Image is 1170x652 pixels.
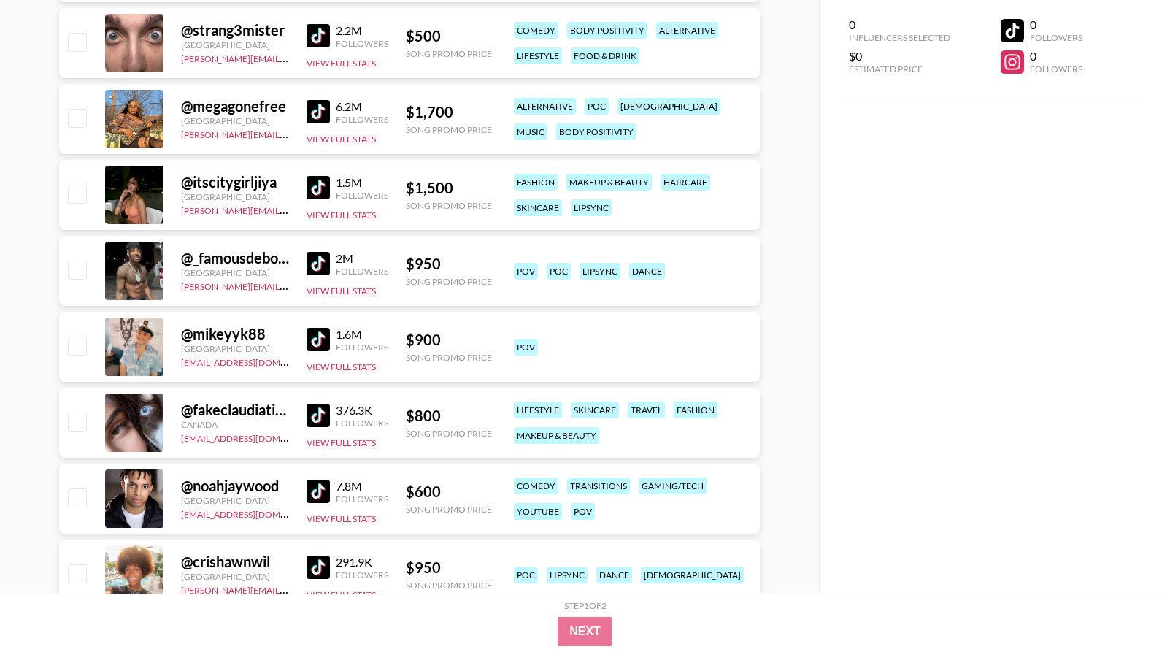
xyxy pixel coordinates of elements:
[571,199,612,216] div: lipsync
[336,266,388,277] div: Followers
[181,191,289,202] div: [GEOGRAPHIC_DATA]
[514,427,599,444] div: makeup & beauty
[406,27,492,45] div: $ 500
[307,285,376,296] button: View Full Stats
[849,64,950,74] div: Estimated Price
[336,38,388,49] div: Followers
[181,39,289,50] div: [GEOGRAPHIC_DATA]
[307,100,330,123] img: TikTok
[406,124,492,135] div: Song Promo Price
[406,428,492,439] div: Song Promo Price
[566,174,652,191] div: makeup & beauty
[628,402,665,418] div: travel
[674,402,717,418] div: fashion
[514,47,562,64] div: lifestyle
[571,402,619,418] div: skincare
[1030,32,1082,43] div: Followers
[181,343,289,354] div: [GEOGRAPHIC_DATA]
[514,22,558,39] div: comedy
[181,97,289,115] div: @ megagonefree
[406,276,492,287] div: Song Promo Price
[547,567,588,583] div: lipsync
[567,22,647,39] div: body positivity
[558,617,612,646] button: Next
[1030,64,1082,74] div: Followers
[181,50,466,64] a: [PERSON_NAME][EMAIL_ADDRESS][PERSON_NAME][DOMAIN_NAME]
[336,114,388,125] div: Followers
[336,327,388,342] div: 1.6M
[514,199,562,216] div: skincare
[307,404,330,427] img: TikTok
[336,555,388,569] div: 291.9K
[307,556,330,579] img: TikTok
[181,202,397,216] a: [PERSON_NAME][EMAIL_ADDRESS][DOMAIN_NAME]
[181,553,289,571] div: @ crishawnwil
[514,174,558,191] div: fashion
[514,123,547,140] div: music
[585,98,609,115] div: poc
[641,567,744,583] div: [DEMOGRAPHIC_DATA]
[629,263,665,280] div: dance
[567,478,630,494] div: transitions
[556,123,636,140] div: body positivity
[307,134,376,145] button: View Full Stats
[514,567,538,583] div: poc
[336,479,388,494] div: 7.8M
[849,18,950,32] div: 0
[181,267,289,278] div: [GEOGRAPHIC_DATA]
[406,331,492,349] div: $ 900
[514,478,558,494] div: comedy
[336,494,388,505] div: Followers
[307,24,330,47] img: TikTok
[307,361,376,372] button: View Full Stats
[514,263,538,280] div: pov
[1030,18,1082,32] div: 0
[181,401,289,419] div: @ fakeclaudiatihan
[181,115,289,126] div: [GEOGRAPHIC_DATA]
[307,480,330,503] img: TikTok
[181,126,397,140] a: [PERSON_NAME][EMAIL_ADDRESS][DOMAIN_NAME]
[406,255,492,273] div: $ 950
[571,503,595,520] div: pov
[617,98,720,115] div: [DEMOGRAPHIC_DATA]
[656,22,718,39] div: alternative
[336,175,388,190] div: 1.5M
[406,352,492,363] div: Song Promo Price
[336,403,388,418] div: 376.3K
[181,278,397,292] a: [PERSON_NAME][EMAIL_ADDRESS][DOMAIN_NAME]
[181,571,289,582] div: [GEOGRAPHIC_DATA]
[406,559,492,577] div: $ 950
[307,513,376,524] button: View Full Stats
[564,600,607,611] div: Step 1 of 2
[307,252,330,275] img: TikTok
[181,430,328,444] a: [EMAIL_ADDRESS][DOMAIN_NAME]
[181,477,289,495] div: @ noahjaywood
[181,354,328,368] a: [EMAIL_ADDRESS][DOMAIN_NAME]
[514,503,562,520] div: youtube
[307,58,376,69] button: View Full Stats
[571,47,639,64] div: food & drink
[406,483,492,501] div: $ 600
[336,190,388,201] div: Followers
[661,174,710,191] div: haircare
[336,418,388,429] div: Followers
[181,419,289,430] div: Canada
[307,589,376,600] button: View Full Stats
[1097,579,1152,634] iframe: Drift Widget Chat Controller
[406,103,492,121] div: $ 1,700
[406,200,492,211] div: Song Promo Price
[514,98,576,115] div: alternative
[336,342,388,353] div: Followers
[307,328,330,351] img: TikTok
[336,251,388,266] div: 2M
[406,179,492,197] div: $ 1,500
[336,23,388,38] div: 2.2M
[406,504,492,515] div: Song Promo Price
[639,478,707,494] div: gaming/tech
[181,495,289,506] div: [GEOGRAPHIC_DATA]
[307,437,376,448] button: View Full Stats
[580,263,620,280] div: lipsync
[514,402,562,418] div: lifestyle
[181,582,397,596] a: [PERSON_NAME][EMAIL_ADDRESS][DOMAIN_NAME]
[181,249,289,267] div: @ _famousdebo38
